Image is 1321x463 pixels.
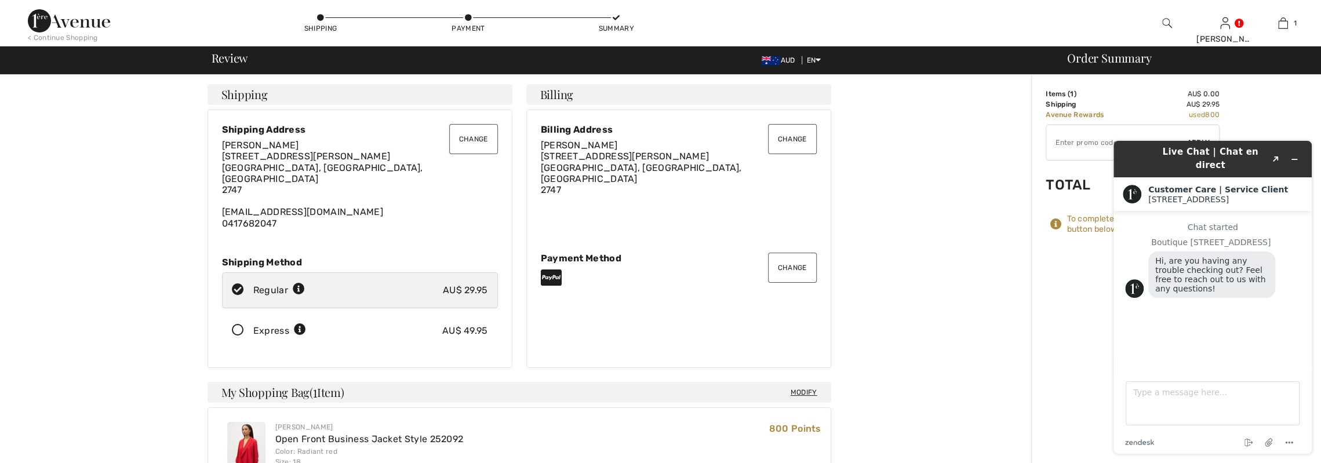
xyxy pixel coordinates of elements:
button: Change [768,253,817,283]
span: [PERSON_NAME] [541,140,618,151]
a: Sign In [1220,17,1230,28]
div: < Continue Shopping [28,32,98,43]
div: Regular [253,283,305,297]
div: To complete your order, press the button below. [1067,214,1220,235]
div: [PERSON_NAME] [275,422,464,432]
div: Billing Address [541,124,817,135]
span: Chat [26,8,49,19]
div: Payment [451,23,486,34]
span: ( Item) [310,384,344,400]
span: 1 [313,384,317,399]
button: Change [768,124,817,154]
div: Order Summary [1053,52,1314,64]
td: AU$ 29.95 [1124,99,1220,110]
a: 1 [1254,16,1311,30]
span: Billing [540,89,573,100]
span: 1 [1294,18,1297,28]
div: Express [253,324,306,338]
img: My Bag [1278,16,1288,30]
span: EN [807,56,821,64]
td: Total [1046,165,1124,205]
span: [STREET_ADDRESS][PERSON_NAME] [GEOGRAPHIC_DATA], [GEOGRAPHIC_DATA], [GEOGRAPHIC_DATA] 2747 [222,151,423,195]
div: Shipping [303,23,338,34]
span: Modify [791,387,817,398]
div: Shipping Method [222,257,498,268]
img: My Info [1220,16,1230,30]
div: [EMAIL_ADDRESS][DOMAIN_NAME] 0417682047 [222,140,498,229]
iframe: Find more information here [1104,132,1321,463]
div: [PERSON_NAME] [1196,33,1253,45]
span: Review [212,52,248,64]
td: Avenue Rewards [1046,110,1124,120]
div: Payment Method [541,253,817,264]
span: Shipping [221,89,268,100]
img: Australian Dollar [762,56,780,65]
span: [STREET_ADDRESS][PERSON_NAME] [GEOGRAPHIC_DATA], [GEOGRAPHIC_DATA], [GEOGRAPHIC_DATA] 2747 [541,151,742,195]
td: used [1124,110,1220,120]
div: Summary [599,23,634,34]
button: Change [449,124,498,154]
img: search the website [1162,16,1172,30]
input: Promo code [1046,125,1187,160]
div: Shipping Address [222,124,498,135]
td: Items ( ) [1046,89,1124,99]
span: 1 [1070,90,1073,98]
td: Shipping [1046,99,1124,110]
a: Open Front Business Jacket Style 252092 [275,433,464,444]
span: AUD [762,56,799,64]
img: 1ère Avenue [28,9,110,32]
span: 800 [1205,111,1220,119]
div: AU$ 29.95 [443,283,488,297]
div: AU$ 49.95 [442,324,488,338]
h4: My Shopping Bag [208,382,831,403]
span: 800 Points [769,423,821,434]
td: AU$ 0.00 [1124,89,1220,99]
span: [PERSON_NAME] [222,140,299,151]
